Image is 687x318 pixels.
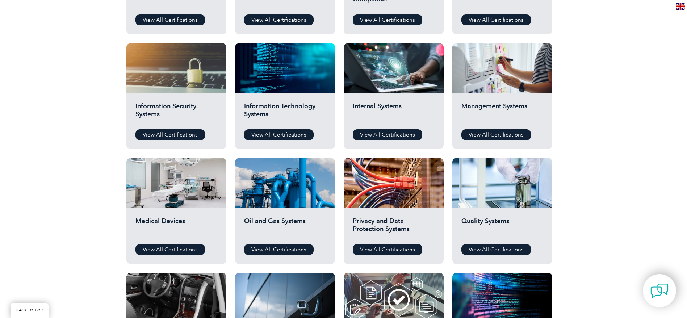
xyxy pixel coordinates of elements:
[244,129,314,140] a: View All Certifications
[135,217,217,239] h2: Medical Devices
[353,129,422,140] a: View All Certifications
[461,217,543,239] h2: Quality Systems
[11,303,49,318] a: BACK TO TOP
[135,244,205,255] a: View All Certifications
[676,3,685,10] img: en
[244,102,326,124] h2: Information Technology Systems
[461,14,531,25] a: View All Certifications
[461,102,543,124] h2: Management Systems
[461,129,531,140] a: View All Certifications
[353,102,435,124] h2: Internal Systems
[135,102,217,124] h2: Information Security Systems
[244,217,326,239] h2: Oil and Gas Systems
[135,14,205,25] a: View All Certifications
[244,244,314,255] a: View All Certifications
[461,244,531,255] a: View All Certifications
[353,14,422,25] a: View All Certifications
[353,244,422,255] a: View All Certifications
[353,217,435,239] h2: Privacy and Data Protection Systems
[135,129,205,140] a: View All Certifications
[244,14,314,25] a: View All Certifications
[650,282,669,300] img: contact-chat.png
